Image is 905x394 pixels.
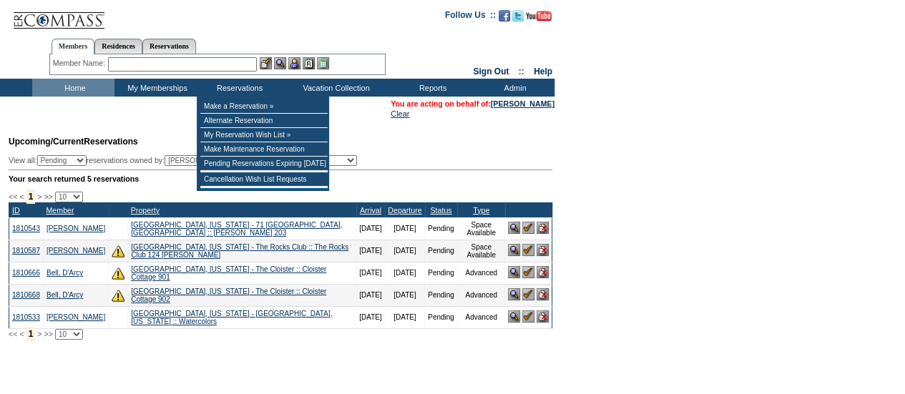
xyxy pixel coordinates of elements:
img: Become our fan on Facebook [499,10,510,21]
span: >> [44,330,52,338]
td: My Reservation Wish List » [200,128,328,142]
img: View Reservation [508,288,520,300]
td: Vacation Collection [279,79,390,97]
a: Residences [94,39,142,54]
a: 1810533 [12,313,40,321]
td: Advanced [457,262,505,284]
td: Pending [425,240,458,262]
a: Sign Out [473,67,509,77]
td: Pending [425,284,458,306]
td: Pending [425,217,458,240]
img: b_edit.gif [260,57,272,69]
span: Reservations [9,137,138,147]
td: Admin [472,79,554,97]
td: Follow Us :: [445,9,496,26]
a: [GEOGRAPHIC_DATA], [US_STATE] - The Cloister :: Cloister Cottage 902 [131,287,326,303]
span: >> [44,192,52,201]
a: [GEOGRAPHIC_DATA], [US_STATE] - 71 [GEOGRAPHIC_DATA], [GEOGRAPHIC_DATA] :: [PERSON_NAME] 203 [131,221,342,237]
img: There are insufficient days and/or tokens to cover this reservation [112,289,124,302]
img: Follow us on Twitter [512,10,524,21]
div: Your search returned 5 reservations [9,174,552,183]
td: My Memberships [114,79,197,97]
img: View Reservation [508,266,520,278]
img: View [274,57,286,69]
a: 1810543 [12,225,40,232]
a: Members [52,39,95,54]
a: [GEOGRAPHIC_DATA], [US_STATE] - The Cloister :: Cloister Cottage 901 [131,265,326,281]
a: [PERSON_NAME] [47,225,105,232]
td: [DATE] [356,240,385,262]
td: Advanced [457,306,505,328]
a: Bell, D'Arcy [47,291,83,299]
a: Type [473,206,489,215]
a: Reservations [142,39,196,54]
span: > [37,192,41,201]
a: Clear [391,109,409,118]
img: There are insufficient days and/or tokens to cover this reservation [112,245,124,257]
a: [PERSON_NAME] [47,313,105,321]
a: Follow us on Twitter [512,14,524,23]
a: [GEOGRAPHIC_DATA], [US_STATE] - The Rocks Club :: The Rocks Club 124 [PERSON_NAME] [131,243,348,259]
td: [DATE] [385,262,424,284]
a: Property [131,206,160,215]
a: Help [534,67,552,77]
img: Confirm Reservation [522,244,534,256]
a: [PERSON_NAME] [491,99,554,108]
a: Become our fan on Facebook [499,14,510,23]
td: Reports [390,79,472,97]
img: View Reservation [508,310,520,322]
a: [GEOGRAPHIC_DATA], [US_STATE] - [GEOGRAPHIC_DATA], [US_STATE] :: Watercolors [131,310,332,325]
img: Impersonate [288,57,300,69]
a: Departure [388,206,421,215]
span: You are acting on behalf of: [391,99,554,108]
span: < [19,330,24,338]
td: Alternate Reservation [200,114,328,128]
a: Arrival [360,206,381,215]
img: Cancel Reservation [537,222,549,234]
td: [DATE] [385,217,424,240]
td: [DATE] [385,284,424,306]
span: 1 [26,189,36,204]
span: Upcoming/Current [9,137,84,147]
a: ID [12,206,20,215]
span: << [9,330,17,338]
a: Bell, D'Arcy [47,269,83,277]
img: Confirm Reservation [522,288,534,300]
img: Cancel Reservation [537,266,549,278]
span: << [9,192,17,201]
td: Pending [425,306,458,328]
a: Status [430,206,451,215]
span: :: [519,67,524,77]
img: Reservations [303,57,315,69]
td: Advanced [457,284,505,306]
div: Member Name: [53,57,108,69]
span: < [19,192,24,201]
td: Make Maintenance Reservation [200,142,328,157]
a: 1810668 [12,291,40,299]
td: Reservations [197,79,279,97]
img: There are insufficient days and/or tokens to cover this reservation [112,267,124,280]
td: Cancellation Wish List Requests [200,172,328,187]
td: Pending [425,262,458,284]
a: [PERSON_NAME] [47,247,105,255]
td: [DATE] [356,284,385,306]
div: View all: reservations owned by: [9,155,363,166]
a: Subscribe to our YouTube Channel [526,14,552,23]
img: Confirm Reservation [522,266,534,278]
img: Subscribe to our YouTube Channel [526,11,552,21]
td: Home [32,79,114,97]
img: Cancel Reservation [537,244,549,256]
a: 1810587 [12,247,40,255]
td: [DATE] [356,306,385,328]
span: > [37,330,41,338]
td: Make a Reservation » [200,99,328,114]
img: Confirm Reservation [522,310,534,322]
td: [DATE] [385,306,424,328]
td: [DATE] [385,240,424,262]
td: Space Available [457,217,505,240]
img: View Reservation [508,222,520,234]
td: [DATE] [356,262,385,284]
img: View Reservation [508,244,520,256]
img: Cancel Reservation [537,310,549,322]
img: Confirm Reservation [522,222,534,234]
